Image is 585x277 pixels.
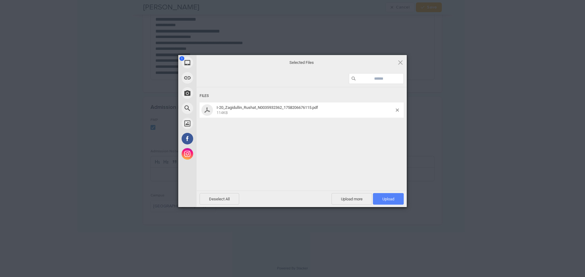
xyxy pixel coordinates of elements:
span: Upload [373,193,404,205]
div: Link (URL) [178,70,251,85]
div: Web Search [178,101,251,116]
span: Upload [382,197,394,201]
span: Upload more [331,193,372,205]
span: 114KB [217,111,228,115]
div: Files [200,90,404,102]
span: 1 [179,56,184,61]
span: I-20_Zagidullin_Rushat_N0035932362_1758206676115.pdf [217,105,318,110]
div: Take Photo [178,85,251,101]
div: Unsplash [178,116,251,131]
div: My Device [178,55,251,70]
span: Click here or hit ESC to close picker [397,59,404,66]
div: Instagram [178,146,251,161]
span: Deselect All [200,193,239,205]
span: I-20_Zagidullin_Rushat_N0035932362_1758206676115.pdf [215,105,396,115]
div: Facebook [178,131,251,146]
span: Selected Files [241,60,363,65]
